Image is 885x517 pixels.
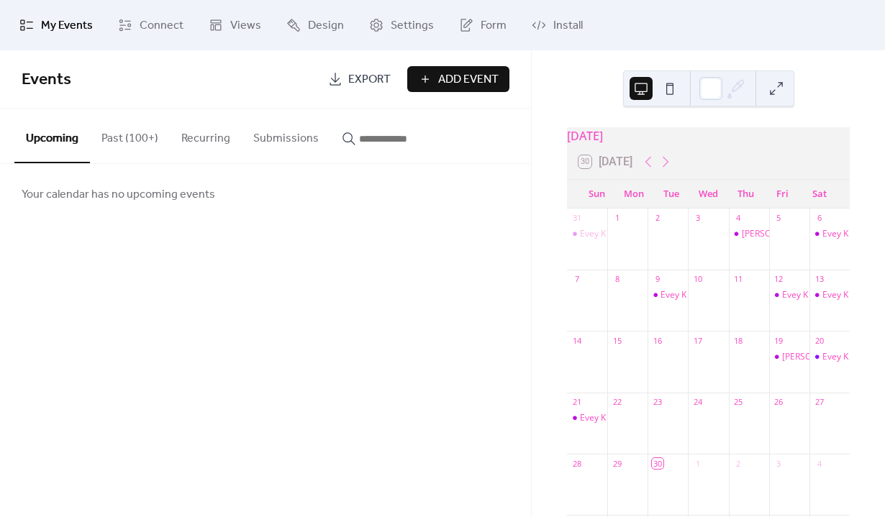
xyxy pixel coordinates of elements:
[690,180,727,209] div: Wed
[553,17,583,35] span: Install
[407,66,509,92] button: Add Event
[571,213,582,224] div: 31
[481,17,507,35] span: Form
[773,274,784,285] div: 12
[391,17,434,35] span: Settings
[809,228,850,240] div: Evey K at Cherry Creek Market
[140,17,183,35] span: Connect
[652,335,663,346] div: 16
[652,213,663,224] div: 2
[22,64,71,96] span: Events
[107,6,194,45] a: Connect
[612,213,622,224] div: 1
[317,66,401,92] a: Export
[729,228,769,240] div: Evey K at Aspen Grove
[571,274,582,285] div: 7
[571,397,582,408] div: 21
[653,180,690,209] div: Tue
[276,6,355,45] a: Design
[567,228,607,240] div: Evey K at Bellview Station
[612,458,622,469] div: 29
[90,109,170,162] button: Past (100+)
[242,109,330,162] button: Submissions
[580,412,705,424] div: Evey K at [GEOGRAPHIC_DATA]
[652,274,663,285] div: 9
[814,335,825,346] div: 20
[14,109,90,163] button: Upcoming
[170,109,242,162] button: Recurring
[773,397,784,408] div: 26
[764,180,802,209] div: Fri
[814,397,825,408] div: 27
[580,228,705,240] div: Evey K at [GEOGRAPHIC_DATA]
[648,289,688,301] div: Evey K At Evergreen Market
[567,127,850,145] div: [DATE]
[661,289,786,301] div: Evey K At [GEOGRAPHIC_DATA]
[567,412,607,424] div: Evey K at Bellview Station
[612,397,622,408] div: 22
[308,17,344,35] span: Design
[652,458,663,469] div: 30
[616,180,653,209] div: Mon
[692,335,703,346] div: 17
[809,351,850,363] div: Evey K at Cherry Creek Market
[801,180,838,209] div: Sat
[809,289,850,301] div: Evey K at Cherry Creek Market
[348,71,391,88] span: Export
[733,397,744,408] div: 25
[198,6,272,45] a: Views
[22,186,215,203] span: Your calendar has no upcoming events
[814,458,825,469] div: 4
[733,274,744,285] div: 11
[814,213,825,224] div: 6
[773,213,784,224] div: 5
[692,397,703,408] div: 24
[521,6,594,45] a: Install
[571,335,582,346] div: 14
[733,335,744,346] div: 18
[578,180,616,209] div: Sun
[41,17,93,35] span: My Events
[814,274,825,285] div: 13
[692,274,703,285] div: 10
[727,180,764,209] div: Thu
[652,397,663,408] div: 23
[571,458,582,469] div: 28
[612,335,622,346] div: 15
[438,71,499,88] span: Add Event
[733,458,744,469] div: 2
[773,458,784,469] div: 3
[9,6,104,45] a: My Events
[773,335,784,346] div: 19
[769,289,809,301] div: Evey K At Back East Home 5th Anniversary Party
[769,351,809,363] div: Evey K at Aspen Grove
[448,6,517,45] a: Form
[358,6,445,45] a: Settings
[733,213,744,224] div: 4
[692,213,703,224] div: 3
[230,17,261,35] span: Views
[612,274,622,285] div: 8
[692,458,703,469] div: 1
